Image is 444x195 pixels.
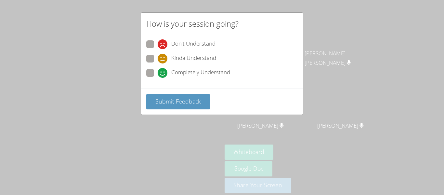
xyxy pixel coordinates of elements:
span: Kinda Understand [171,54,216,63]
span: Don't Understand [171,39,215,49]
h2: How is your session going? [146,18,239,30]
span: Submit Feedback [155,97,201,105]
span: Completely Understand [171,68,230,78]
button: Submit Feedback [146,94,210,109]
